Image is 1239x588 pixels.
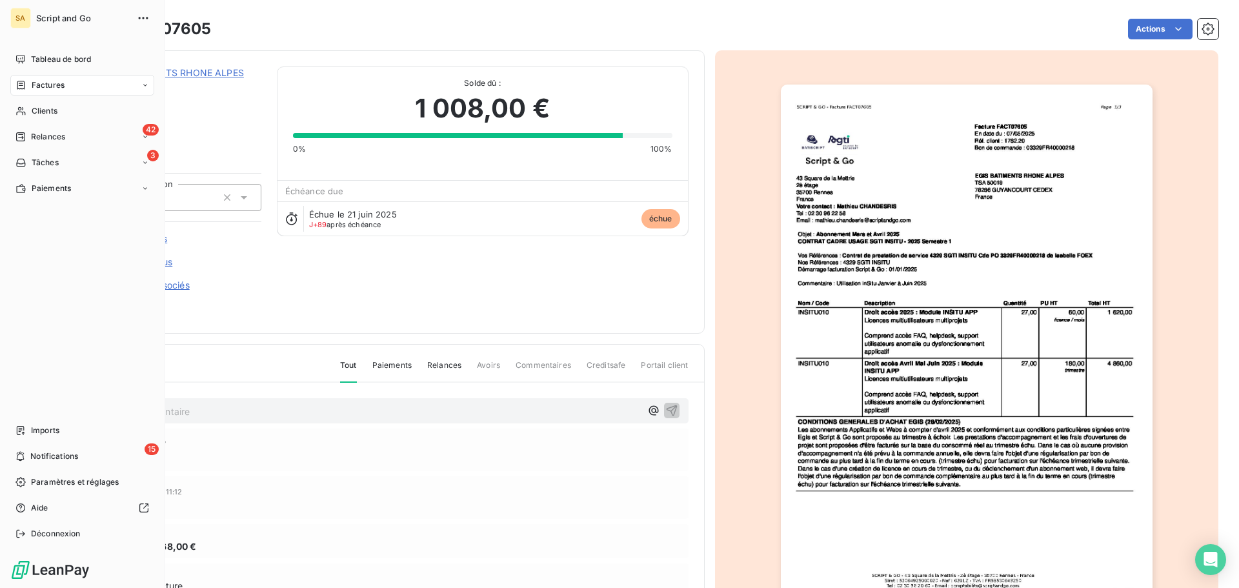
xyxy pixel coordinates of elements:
[415,89,550,128] span: 1 008,00 €
[31,54,91,65] span: Tableau de bord
[148,540,197,553] span: 6 768,00 €
[427,360,461,381] span: Relances
[31,528,81,540] span: Déconnexion
[10,8,31,28] div: SA
[121,17,211,41] h3: FACT07605
[30,451,78,462] span: Notifications
[10,498,154,518] a: Aide
[31,502,48,514] span: Aide
[293,77,672,89] span: Solde dû :
[309,220,327,229] span: J+89
[147,150,159,161] span: 3
[641,209,680,228] span: échue
[31,131,65,143] span: Relances
[309,209,397,219] span: Échue le 21 juin 2025
[1128,19,1193,39] button: Actions
[372,360,412,381] span: Paiements
[1195,544,1226,575] div: Open Intercom Messenger
[101,67,244,78] a: EGIS BATIMENTS RHONE ALPES
[31,425,59,436] span: Imports
[477,360,500,381] span: Avoirs
[36,13,129,23] span: Script and Go
[285,186,344,196] span: Échéance due
[587,360,626,381] span: Creditsafe
[32,105,57,117] span: Clients
[32,79,65,91] span: Factures
[650,143,672,155] span: 100%
[31,476,119,488] span: Paramètres et réglages
[10,560,90,580] img: Logo LeanPay
[516,360,571,381] span: Commentaires
[340,360,357,383] span: Tout
[32,183,71,194] span: Paiements
[143,124,159,136] span: 42
[32,157,59,168] span: Tâches
[641,360,688,381] span: Portail client
[101,82,261,92] span: 53305488
[309,221,381,228] span: après échéance
[293,143,306,155] span: 0%
[145,443,159,455] span: 15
